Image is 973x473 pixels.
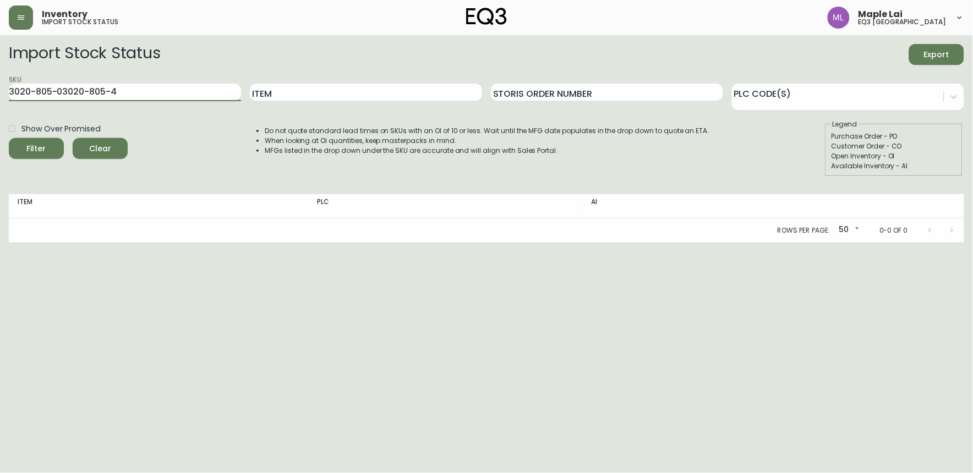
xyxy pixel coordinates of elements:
[21,123,100,135] span: Show Over Promised
[834,221,862,239] div: 50
[42,10,88,19] span: Inventory
[9,138,64,159] button: Filter
[466,8,507,25] img: logo
[42,19,118,25] h5: import stock status
[859,19,947,25] h5: eq3 [GEOGRAPHIC_DATA]
[778,226,830,235] p: Rows per page:
[265,126,709,136] li: Do not quote standard lead times on SKUs with an OI of 10 or less. Wait until the MFG date popula...
[832,151,957,161] div: Open Inventory - OI
[9,194,308,218] th: Item
[265,146,709,156] li: MFGs listed in the drop down under the SKU are accurate and will align with Sales Portal.
[832,119,859,129] legend: Legend
[81,142,119,156] span: Clear
[832,161,957,171] div: Available Inventory - AI
[832,131,957,141] div: Purchase Order - PO
[909,44,964,65] button: Export
[859,10,903,19] span: Maple Lai
[9,44,160,65] h2: Import Stock Status
[828,7,850,29] img: 61e28cffcf8cc9f4e300d877dd684943
[308,194,583,218] th: PLC
[918,48,955,62] span: Export
[265,136,709,146] li: When looking at OI quantities, keep masterpacks in mind.
[73,138,128,159] button: Clear
[583,194,801,218] th: AI
[832,141,957,151] div: Customer Order - CO
[879,226,908,235] p: 0-0 of 0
